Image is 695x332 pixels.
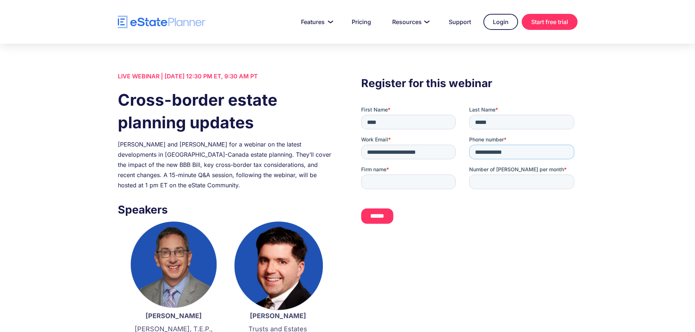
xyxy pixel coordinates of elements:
[361,106,577,230] iframe: Form 0
[250,312,306,320] strong: [PERSON_NAME]
[522,14,578,30] a: Start free trial
[118,71,334,81] div: LIVE WEBINAR | [DATE] 12:30 PM ET, 9:30 AM PT
[118,139,334,190] div: [PERSON_NAME] and [PERSON_NAME] for a webinar on the latest developments in [GEOGRAPHIC_DATA]-Can...
[292,15,339,29] a: Features
[343,15,380,29] a: Pricing
[383,15,436,29] a: Resources
[118,89,334,134] h1: Cross-border estate planning updates
[146,312,202,320] strong: [PERSON_NAME]
[361,75,577,91] h3: Register for this webinar
[440,15,480,29] a: Support
[118,201,334,218] h3: Speakers
[483,14,518,30] a: Login
[118,16,205,28] a: home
